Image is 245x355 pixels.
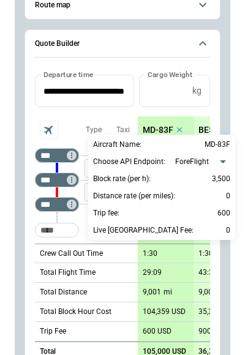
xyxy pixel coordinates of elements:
p: 0 [226,223,230,237]
p: MD-83F [205,140,230,150]
p: 0 [226,189,230,203]
p: 3,500 [212,171,230,186]
p: Distance rate (per miles): [93,191,175,201]
p: Trip fee: [93,208,119,219]
p: Live [GEOGRAPHIC_DATA] Fee: [93,225,194,236]
div: ForeFlight [175,155,230,168]
p: Choose API Endpoint: [93,157,165,167]
p: Aircraft Name: [93,140,141,150]
p: 600 [217,206,230,220]
p: Block rate (per h): [93,174,151,184]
